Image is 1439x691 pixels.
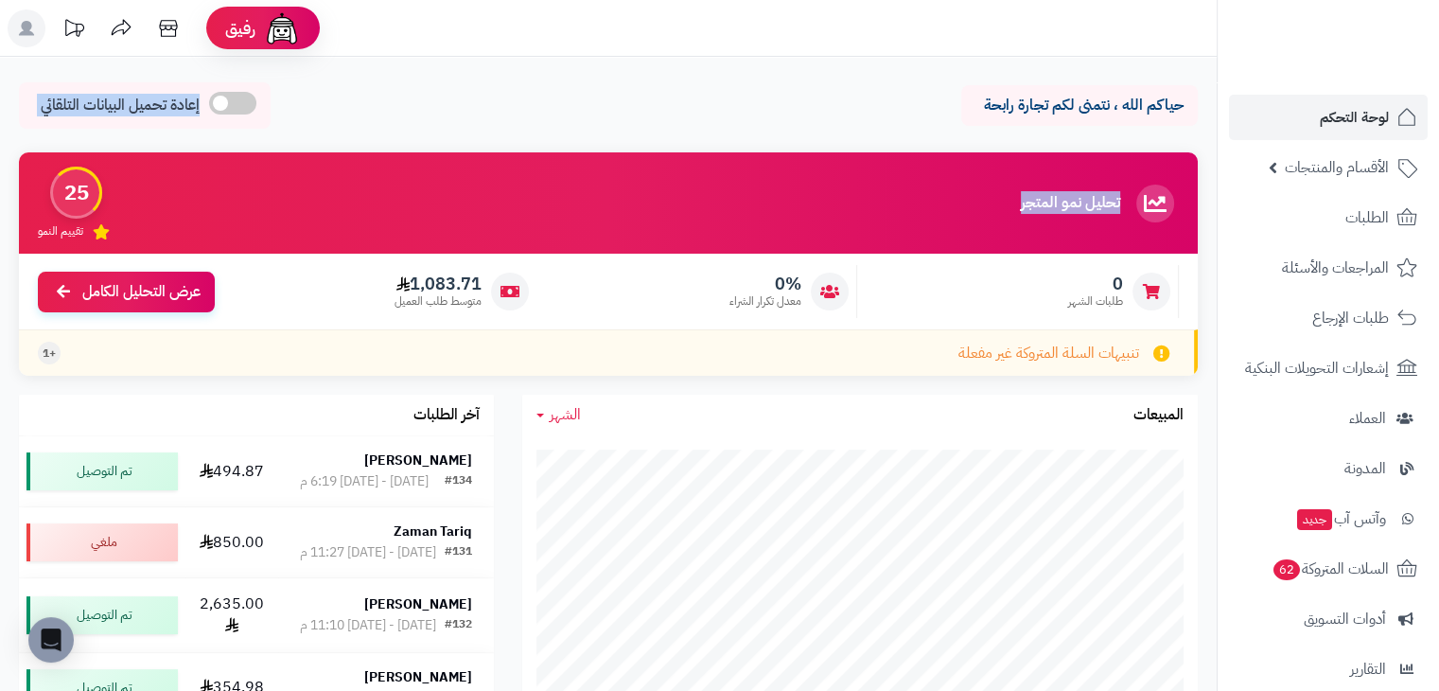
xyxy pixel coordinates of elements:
[1229,195,1428,240] a: الطلبات
[1229,295,1428,341] a: طلبات الإرجاع
[82,281,201,303] span: عرض التحليل الكامل
[1021,195,1120,212] h3: تحليل نمو المتجر
[225,17,255,40] span: رفيق
[1310,14,1421,54] img: logo-2.png
[1229,446,1428,491] a: المدونة
[1245,355,1389,381] span: إشعارات التحويلات البنكية
[26,523,178,561] div: ملغي
[445,616,472,635] div: #132
[300,472,429,491] div: [DATE] - [DATE] 6:19 م
[975,95,1184,116] p: حياكم الله ، نتمنى لكم تجارة رابحة
[1345,204,1389,231] span: الطلبات
[729,274,801,294] span: 0%
[958,343,1139,364] span: تنبيهات السلة المتروكة غير مفعلة
[38,223,83,239] span: تقييم النمو
[1229,396,1428,441] a: العملاء
[28,617,74,663] div: Open Intercom Messenger
[445,472,472,491] div: #134
[26,596,178,634] div: تم التوصيل
[1297,509,1332,530] span: جديد
[729,293,801,310] span: معدل تكرار الشراء
[1282,255,1389,281] span: المراجعات والأسئلة
[185,578,278,652] td: 2,635.00
[1229,496,1428,541] a: وآتس آبجديد
[185,436,278,506] td: 494.87
[1229,345,1428,391] a: إشعارات التحويلات البنكية
[50,9,97,52] a: تحديثات المنصة
[1068,293,1123,310] span: طلبات الشهر
[550,403,581,426] span: الشهر
[364,667,472,687] strong: [PERSON_NAME]
[300,543,436,562] div: [DATE] - [DATE] 11:27 م
[413,407,480,424] h3: آخر الطلبات
[445,543,472,562] div: #131
[38,272,215,312] a: عرض التحليل الكامل
[395,293,482,310] span: متوسط طلب العميل
[41,95,200,116] span: إعادة تحميل البيانات التلقائي
[1068,274,1123,294] span: 0
[1304,606,1386,632] span: أدوات التسويق
[394,522,472,541] strong: Zaman Tariq
[1229,245,1428,291] a: المراجعات والأسئلة
[1272,556,1389,582] span: السلات المتروكة
[1272,558,1301,581] span: 62
[1229,546,1428,592] a: السلات المتروكة62
[185,507,278,577] td: 850.00
[395,274,482,294] span: 1,083.71
[1349,405,1386,432] span: العملاء
[263,9,301,47] img: ai-face.png
[1320,104,1389,131] span: لوحة التحكم
[1295,505,1386,532] span: وآتس آب
[1344,455,1386,482] span: المدونة
[26,452,178,490] div: تم التوصيل
[1350,656,1386,682] span: التقارير
[300,616,436,635] div: [DATE] - [DATE] 11:10 م
[1133,407,1184,424] h3: المبيعات
[43,345,56,362] span: +1
[1312,305,1389,331] span: طلبات الإرجاع
[1229,596,1428,642] a: أدوات التسويق
[364,594,472,614] strong: [PERSON_NAME]
[1229,95,1428,140] a: لوحة التحكم
[536,404,581,426] a: الشهر
[364,451,472,470] strong: [PERSON_NAME]
[1285,154,1389,181] span: الأقسام والمنتجات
